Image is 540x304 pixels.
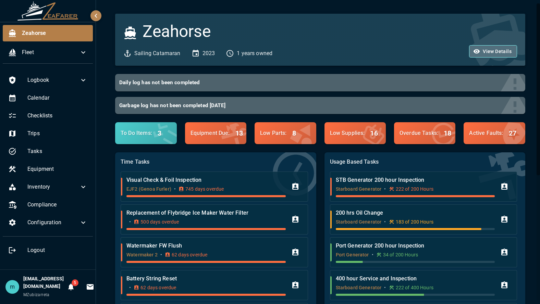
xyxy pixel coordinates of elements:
[185,186,224,192] p: 745 days overdue
[3,90,93,106] div: Calendar
[3,161,93,177] div: Equipment
[126,251,158,258] p: Watermaker 2
[158,128,161,139] h6: 3
[160,251,162,258] p: •
[3,214,93,231] div: Configuration
[336,284,382,291] p: Starboard Generator
[330,158,520,166] p: Usage Based Tasks
[469,45,517,58] button: View Details
[27,76,79,84] span: Logbook
[336,251,369,258] p: Port Generator
[289,245,302,259] button: Assign Task
[140,284,176,291] p: 62 days overdue
[336,176,495,184] p: STB Generator 200 hour Inspection
[336,242,495,250] p: Port Generator 200 hour Inspection
[22,48,79,56] span: Fleet
[27,218,79,227] span: Configuration
[129,284,131,291] p: •
[121,158,310,166] p: Time Tasks
[370,128,378,139] h6: 16
[3,107,93,124] div: Checklists
[3,44,93,61] div: Fleet
[396,284,433,291] p: 222 of 400 Hours
[27,183,79,191] span: Inventory
[260,129,287,137] p: Low Parts :
[383,251,418,258] p: 34 of 200 Hours
[121,129,152,137] p: To Do Items :
[289,278,302,292] button: Assign Task
[3,72,93,88] div: Logbook
[498,180,511,193] button: Assign Task
[115,74,525,91] button: Daily log has not been completed
[3,242,93,258] div: Logout
[289,180,302,193] button: Assign Task
[174,186,176,192] p: •
[27,112,87,120] span: Checklists
[126,275,285,283] p: Battery String Reset
[384,186,386,192] p: •
[27,246,87,254] span: Logout
[509,128,516,139] h6: 27
[3,125,93,142] div: Trips
[396,186,433,192] p: 222 of 200 Hours
[27,147,87,155] span: Tasks
[23,292,50,297] span: MZubizarreta
[330,129,365,137] p: Low Supplies :
[498,245,511,259] button: Assign Task
[235,128,243,139] h6: 13
[3,143,93,160] div: Tasks
[372,251,373,258] p: •
[498,278,511,292] button: Assign Task
[27,94,87,102] span: Calendar
[126,209,285,217] p: Replacement of Flybridge Ice Maker Water Filter
[27,129,87,138] span: Trips
[3,25,93,41] div: Zeahorse
[126,176,285,184] p: Visual Check & Foil Inspection
[72,279,78,286] span: 5
[202,49,215,58] p: 2023
[140,218,179,225] p: 500 days overdue
[27,201,87,209] span: Compliance
[237,49,272,58] p: 1 years owned
[191,129,230,137] p: Equipment Due :
[64,280,78,294] button: Notifications
[336,186,382,192] p: Starboard Generator
[444,128,451,139] h6: 18
[3,179,93,195] div: Inventory
[126,242,285,250] p: Watermaker FW Flush
[119,101,516,110] h6: Garbage log has not been completed [DATE]
[172,251,207,258] p: 62 days overdue
[126,186,171,192] p: EJF2 (Genoa Furler)
[119,78,516,87] h6: Daily log has not been completed
[17,1,79,21] img: ZeaFarer Logo
[143,22,211,41] h3: Zeahorse
[83,280,97,294] button: Invitations
[336,218,382,225] p: Starboard Generator
[23,275,64,290] h6: [EMAIL_ADDRESS][DOMAIN_NAME]
[469,129,503,137] p: Active Faults :
[396,218,433,225] p: 183 of 200 Hours
[384,218,386,225] p: •
[3,197,93,213] div: Compliance
[400,129,438,137] p: Overdue Tasks :
[289,213,302,226] button: Assign Task
[134,49,181,58] p: Sailing Catamaran
[115,97,525,114] button: Garbage log has not been completed [DATE]
[129,218,131,225] p: •
[292,128,296,139] h6: 8
[22,29,87,37] span: Zeahorse
[5,280,19,294] div: m
[27,165,87,173] span: Equipment
[498,213,511,226] button: Assign Task
[384,284,386,291] p: •
[336,209,495,217] p: 200 hrs Oil Change
[336,275,495,283] p: 400 hour Service and Inspection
